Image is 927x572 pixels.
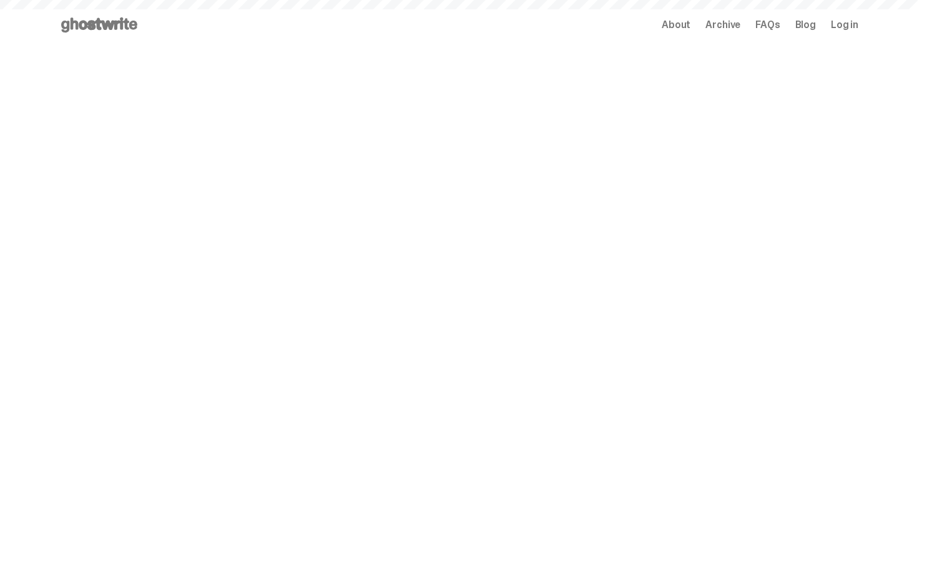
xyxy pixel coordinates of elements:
[662,20,690,30] a: About
[795,20,816,30] a: Blog
[705,20,740,30] a: Archive
[831,20,858,30] a: Log in
[755,20,780,30] a: FAQs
